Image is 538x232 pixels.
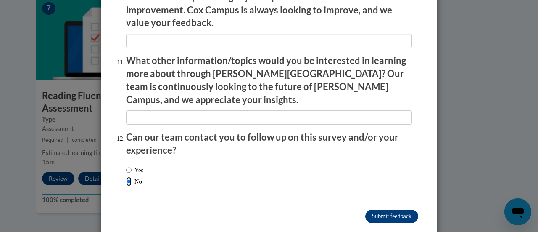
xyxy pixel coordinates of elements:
[126,177,142,186] label: No
[365,210,418,223] input: Submit feedback
[126,165,143,175] label: Yes
[126,131,412,157] p: Can our team contact you to follow up on this survey and/or your experience?
[126,165,132,175] input: Yes
[126,54,412,106] p: What other information/topics would you be interested in learning more about through [PERSON_NAME...
[126,177,132,186] input: No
